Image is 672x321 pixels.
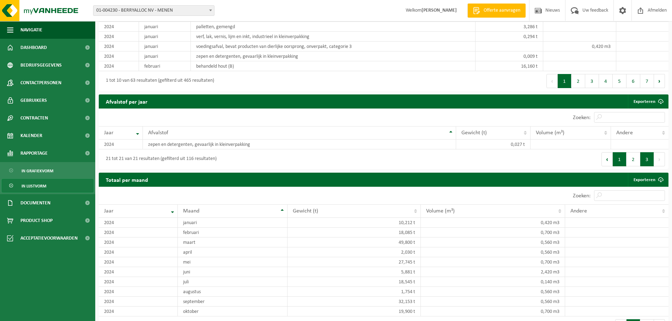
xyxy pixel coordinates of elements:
[20,74,61,92] span: Contactpersonen
[99,287,178,297] td: 2024
[139,42,191,51] td: januari
[139,32,191,42] td: januari
[613,152,626,166] button: 1
[287,307,421,316] td: 19,900 t
[287,277,421,287] td: 18,545 t
[20,212,53,229] span: Product Shop
[93,6,214,16] span: 01-004230 - BERRYALLOC NV - MENEN
[601,152,613,166] button: Previous
[421,247,565,257] td: 0,560 m3
[99,61,139,71] td: 2024
[20,144,48,162] span: Rapportage
[99,173,155,186] h2: Totaal per maand
[178,218,287,228] td: januari
[654,74,665,88] button: Next
[476,61,543,71] td: 16,160 t
[287,267,421,277] td: 5,881 t
[99,228,178,237] td: 2024
[139,22,191,32] td: januari
[99,257,178,267] td: 2024
[287,247,421,257] td: 2,030 t
[99,247,178,257] td: 2024
[143,140,456,149] td: zepen en detergenten, gevaarlijk in kleinverpakking
[613,74,626,88] button: 5
[99,237,178,247] td: 2024
[585,74,599,88] button: 3
[102,75,214,87] div: 1 tot 10 van 63 resultaten (gefilterd uit 465 resultaten)
[467,4,526,18] a: Offerte aanvragen
[178,287,287,297] td: augustus
[558,74,571,88] button: 1
[178,277,287,287] td: juli
[99,297,178,307] td: 2024
[99,94,155,108] h2: Afvalstof per jaar
[99,267,178,277] td: 2024
[421,267,565,277] td: 2,420 m3
[191,42,476,51] td: voedingsafval, bevat producten van dierlijke oorsprong, onverpakt, categorie 3
[421,228,565,237] td: 0,700 m3
[20,127,42,144] span: Kalender
[20,92,47,109] span: Gebruikers
[626,74,640,88] button: 6
[421,237,565,247] td: 0,560 m3
[421,277,565,287] td: 0,140 m3
[293,208,318,214] span: Gewicht (t)
[22,164,53,178] span: In grafiekvorm
[628,94,668,109] a: Exporteren
[139,51,191,61] td: januari
[99,22,139,32] td: 2024
[287,228,421,237] td: 18,085 t
[191,22,476,32] td: palletten, gemengd
[456,140,531,149] td: 0,027 t
[626,152,640,166] button: 2
[178,237,287,247] td: maart
[99,51,139,61] td: 2024
[640,152,654,166] button: 3
[421,287,565,297] td: 0,560 m3
[426,208,455,214] span: Volume (m³)
[178,228,287,237] td: februari
[99,307,178,316] td: 2024
[2,164,93,177] a: In grafiekvorm
[20,109,48,127] span: Contracten
[99,32,139,42] td: 2024
[476,32,543,42] td: 0,294 t
[573,115,591,121] label: Zoeken:
[571,74,585,88] button: 2
[543,42,616,51] td: 0,420 m3
[421,297,565,307] td: 0,560 m3
[178,257,287,267] td: mei
[20,229,78,247] span: Acceptatievoorwaarden
[99,140,143,149] td: 2024
[191,32,476,42] td: verf, lak, vernis, lijm en inkt, industrieel in kleinverpakking
[287,237,421,247] td: 49,800 t
[20,21,42,39] span: Navigatie
[599,74,613,88] button: 4
[183,208,199,214] span: Maand
[476,22,543,32] td: 3,286 t
[178,307,287,316] td: oktober
[654,152,665,166] button: Next
[102,153,217,166] div: 21 tot 21 van 21 resultaten (gefilterd uit 116 resultaten)
[99,42,139,51] td: 2024
[93,5,214,16] span: 01-004230 - BERRYALLOC NV - MENEN
[536,130,564,136] span: Volume (m³)
[191,51,476,61] td: zepen en detergenten, gevaarlijk in kleinverpakking
[178,267,287,277] td: juni
[287,287,421,297] td: 1,754 t
[139,61,191,71] td: februari
[104,130,114,136] span: Jaar
[287,297,421,307] td: 32,153 t
[191,61,476,71] td: behandeld hout (B)
[148,130,168,136] span: Afvalstof
[287,257,421,267] td: 27,745 t
[178,297,287,307] td: september
[640,74,654,88] button: 7
[461,130,487,136] span: Gewicht (t)
[2,179,93,192] a: In lijstvorm
[421,257,565,267] td: 0,700 m3
[99,218,178,228] td: 2024
[287,218,421,228] td: 10,212 t
[476,51,543,61] td: 0,009 t
[178,247,287,257] td: april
